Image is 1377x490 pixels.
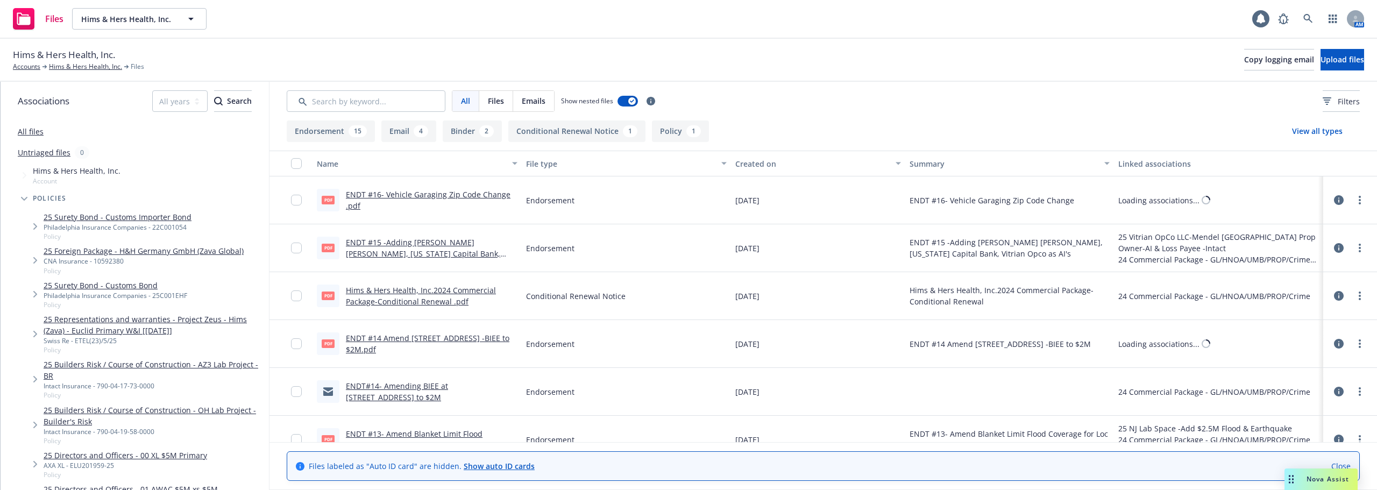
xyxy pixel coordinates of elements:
[346,381,448,402] a: ENDT#14- Amending BIEE at [STREET_ADDRESS] to $2M
[1118,254,1319,265] div: 24 Commercial Package - GL/HNOA/UMB/PROP/Crime
[910,285,1110,307] span: Hims & Hers Health, Inc.2024 Commercial Package-Conditional Renewal
[735,290,760,302] span: [DATE]
[526,158,715,169] div: File type
[313,151,522,176] button: Name
[1118,231,1319,254] div: 25 Vitrian OpCo LLC-Mendel [GEOGRAPHIC_DATA] Prop Owner-AI & Loss Payee -Intact
[526,434,574,445] span: Endorsement
[561,96,613,105] span: Show nested files
[464,461,535,471] a: Show auto ID cards
[309,460,535,472] span: Files labeled as "Auto ID card" are hidden.
[317,158,506,169] div: Name
[910,158,1098,169] div: Summary
[131,62,144,72] span: Files
[44,232,191,241] span: Policy
[346,237,500,270] a: ENDT #15 -Adding [PERSON_NAME] [PERSON_NAME], [US_STATE] Capital Bank, Vitrian Opco as AI's .pdf
[214,91,252,111] div: Search
[1273,8,1294,30] a: Report a Bug
[479,125,494,137] div: 2
[44,470,207,479] span: Policy
[526,338,574,350] span: Endorsement
[44,390,265,400] span: Policy
[686,125,701,137] div: 1
[1118,386,1310,397] div: 24 Commercial Package - GL/HNOA/UMB/PROP/Crime
[735,158,889,169] div: Created on
[291,195,302,205] input: Toggle Row Selected
[44,266,244,275] span: Policy
[735,434,760,445] span: [DATE]
[731,151,905,176] button: Created on
[1353,385,1366,398] a: more
[291,434,302,445] input: Toggle Row Selected
[44,450,207,461] a: 25 Directors and Officers - 00 XL $5M Primary
[735,195,760,206] span: [DATE]
[44,381,265,390] div: Intact Insurance - 790-04-17-73-0000
[1322,8,1344,30] a: Switch app
[526,386,574,397] span: Endorsement
[322,339,335,347] span: pdf
[44,336,265,345] div: Swiss Re - ETEL(23)/5/25
[526,243,574,254] span: Endorsement
[1338,96,1360,107] span: Filters
[44,300,187,309] span: Policy
[72,8,207,30] button: Hims & Hers Health, Inc.
[522,151,731,176] button: File type
[735,386,760,397] span: [DATE]
[1118,338,1199,350] div: Loading associations...
[1275,120,1360,142] button: View all types
[905,151,1115,176] button: Summary
[44,257,244,266] div: CNA Insurance - 10592380
[346,285,496,307] a: Hims & Hers Health, Inc.2024 Commercial Package-Conditional Renewal .pdf
[910,338,1091,350] span: ENDT #14 Amend [STREET_ADDRESS] -BIEE to $2M
[1118,195,1199,206] div: Loading associations...
[45,15,63,23] span: Files
[346,429,482,450] a: ENDT #13- Amend Blanket Limit Flood Coverage for Loc #9.pdf
[44,404,265,427] a: 25 Builders Risk / Course of Construction - OH Lab Project - Builder's Risk
[44,211,191,223] a: 25 Surety Bond - Customs Importer Bond
[49,62,122,72] a: Hims & Hers Health, Inc.
[18,126,44,137] a: All files
[291,290,302,301] input: Toggle Row Selected
[44,291,187,300] div: Philadelphia Insurance Companies - 25C001EHF
[44,223,191,232] div: Philadelphia Insurance Companies - 22C001054
[488,95,504,106] span: Files
[526,290,626,302] span: Conditional Renewal Notice
[1331,460,1351,472] a: Close
[291,386,302,397] input: Toggle Row Selected
[1114,151,1323,176] button: Linked associations
[291,158,302,169] input: Select all
[18,147,70,158] a: Untriaged files
[44,427,265,436] div: Intact Insurance - 790-04-19-58-0000
[33,195,67,202] span: Policies
[349,125,367,137] div: 15
[1321,49,1364,70] button: Upload files
[443,120,502,142] button: Binder
[1118,290,1310,302] div: 24 Commercial Package - GL/HNOA/UMB/PROP/Crime
[1323,96,1360,107] span: Filters
[322,435,335,443] span: pdf
[1353,337,1366,350] a: more
[1353,194,1366,207] a: more
[1323,90,1360,112] button: Filters
[346,189,510,211] a: ENDT #16- Vehicle Garaging Zip Code Change .pdf
[44,345,265,354] span: Policy
[910,237,1110,259] span: ENDT #15 -Adding [PERSON_NAME] [PERSON_NAME], [US_STATE] Capital Bank, Vitrian Opco as AI's
[9,4,68,34] a: Files
[1353,242,1366,254] a: more
[526,195,574,206] span: Endorsement
[735,243,760,254] span: [DATE]
[44,461,207,470] div: AXA XL - ELU201959-25
[623,125,637,137] div: 1
[1321,54,1364,65] span: Upload files
[214,97,223,105] svg: Search
[1118,434,1310,445] div: 24 Commercial Package - GL/HNOA/UMB/PROP/Crime
[910,428,1110,451] span: ENDT #13- Amend Blanket Limit Flood Coverage for Loc #9
[214,90,252,112] button: SearchSearch
[1297,8,1319,30] a: Search
[522,95,545,106] span: Emails
[322,292,335,300] span: pdf
[414,125,428,137] div: 4
[287,120,375,142] button: Endorsement
[33,165,120,176] span: Hims & Hers Health, Inc.
[1284,468,1298,490] div: Drag to move
[652,120,709,142] button: Policy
